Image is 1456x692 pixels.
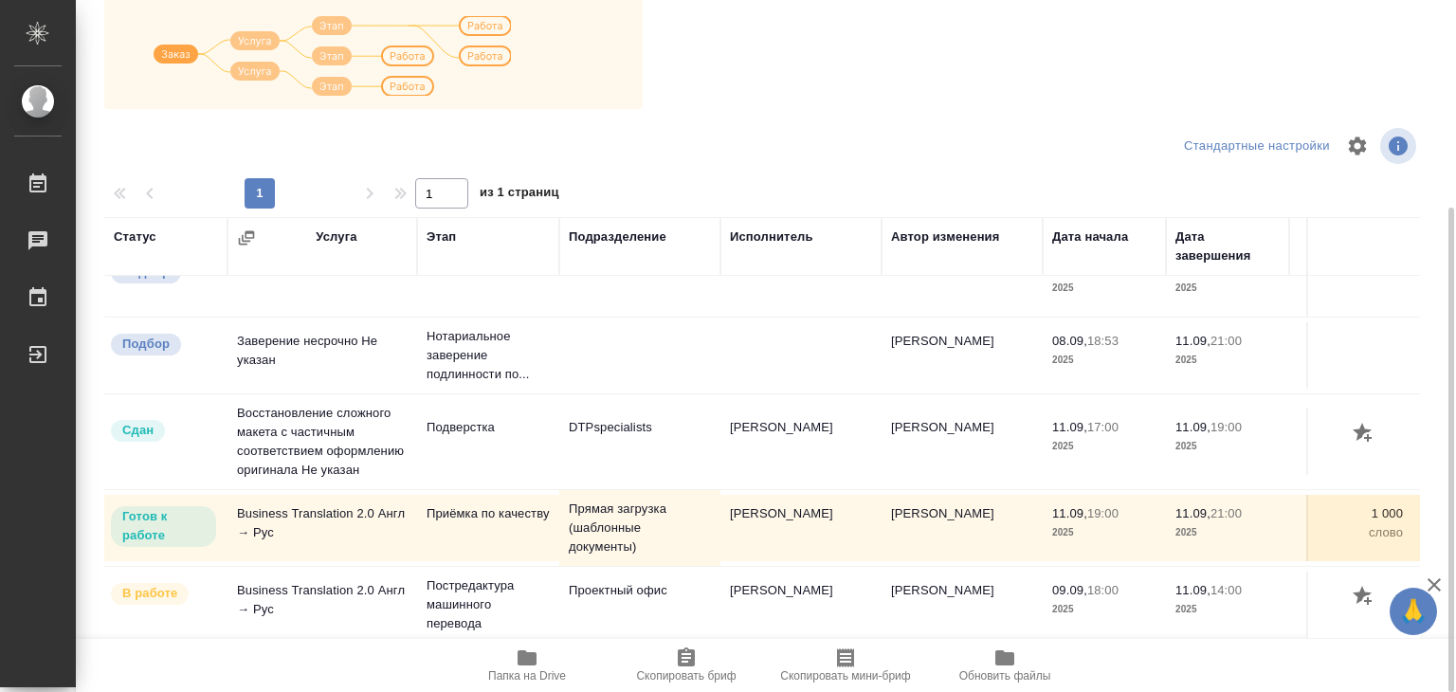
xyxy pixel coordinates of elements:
span: из 1 страниц [480,181,559,209]
button: Добавить оценку [1348,581,1380,613]
button: Обновить файлы [925,639,1084,692]
td: [PERSON_NAME] [882,572,1043,638]
p: 17:00 [1087,420,1119,434]
div: Подразделение [569,228,666,246]
span: Скопировать бриф [636,669,736,683]
p: 11.09, [1052,506,1087,520]
td: DTPspecialists [559,409,720,475]
button: Скопировать бриф [607,639,766,692]
p: Приёмка по качеству [427,504,550,523]
p: 2025 [1175,279,1280,298]
td: [PERSON_NAME] [720,495,882,561]
div: Услуга [316,228,356,246]
td: Восстановление сложного макета с частичным соответствием оформлению оригинала Не указан [227,394,417,489]
div: Дата начала [1052,228,1128,246]
button: Сгруппировать [237,228,256,247]
p: Постредактура машинного перевода [427,576,550,633]
td: [PERSON_NAME] [882,495,1043,561]
p: 2025 [1052,437,1156,456]
p: 2 073,6 [1299,581,1403,600]
p: 2025 [1052,351,1156,370]
td: Business Translation 2.0 Англ → Рус [227,572,417,638]
td: [PERSON_NAME] [720,572,882,638]
div: Статус [114,228,156,246]
span: 🙏 [1397,592,1429,631]
button: 🙏 [1390,588,1437,635]
td: Проектный офис [559,572,720,638]
p: 2025 [1175,523,1280,542]
p: 14:00 [1210,583,1242,597]
p: 11.09, [1175,583,1210,597]
p: слово [1299,523,1403,542]
p: страница [1299,437,1403,456]
p: 2025 [1175,600,1280,619]
p: 19:00 [1087,506,1119,520]
p: 11.09, [1175,420,1210,434]
p: Подбор [122,335,170,354]
p: Сдан [122,421,154,440]
p: 19 [1299,418,1403,437]
p: 08.09, [1052,334,1087,348]
td: Business Translation 2.0 Англ → Рус [227,495,417,561]
button: Папка на Drive [447,639,607,692]
p: Подверстка [427,418,550,437]
p: 18:53 [1087,334,1119,348]
p: 2025 [1175,437,1280,456]
p: 11.09, [1175,334,1210,348]
div: split button [1179,132,1335,161]
p: 21:00 [1210,506,1242,520]
p: 0 [1299,332,1403,351]
p: 11.09, [1052,420,1087,434]
p: 21:00 [1210,334,1242,348]
p: док. [1299,351,1403,370]
p: Нотариальное заверение подлинности по... [427,327,550,384]
p: 2025 [1052,600,1156,619]
span: Обновить файлы [959,669,1051,683]
p: 2025 [1052,279,1156,298]
p: 11.09, [1175,506,1210,520]
button: Скопировать мини-бриф [766,639,925,692]
td: [PERSON_NAME] [882,409,1043,475]
div: Исполнитель [730,228,813,246]
td: [PERSON_NAME] [882,322,1043,389]
p: шт [1299,279,1403,298]
span: Скопировать мини-бриф [780,669,910,683]
p: Готов к работе [122,507,205,545]
span: Папка на Drive [488,669,566,683]
p: слово [1299,600,1403,619]
div: Этап [427,228,456,246]
p: 2025 [1175,351,1280,370]
p: В работе [122,584,177,603]
div: Дата завершения [1175,228,1280,265]
p: 19:00 [1210,420,1242,434]
td: [PERSON_NAME] [882,250,1043,317]
div: Автор изменения [891,228,999,246]
td: [PERSON_NAME] [720,409,882,475]
td: Доставка/курьер [227,250,417,317]
span: Настроить таблицу [1335,123,1380,169]
td: Заверение несрочно Не указан [227,322,417,389]
span: Посмотреть информацию [1380,128,1420,164]
p: 09.09, [1052,583,1087,597]
p: 1 000 [1299,504,1403,523]
p: 2025 [1052,523,1156,542]
td: Прямая загрузка (шаблонные документы) [559,490,720,566]
p: 18:00 [1087,583,1119,597]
